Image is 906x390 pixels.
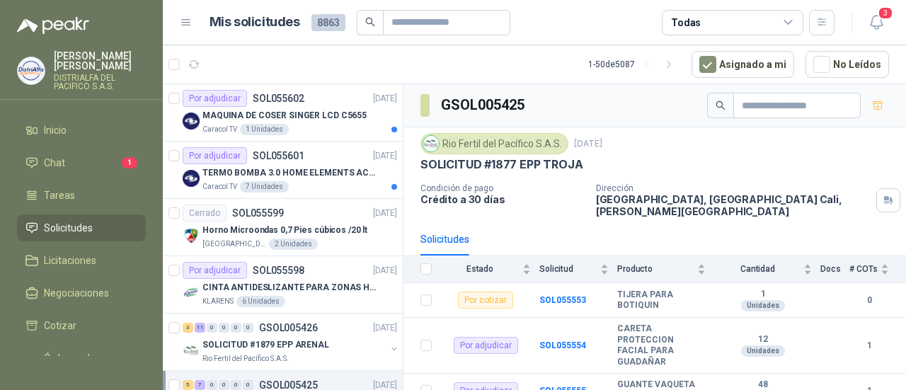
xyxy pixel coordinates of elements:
[183,323,193,333] div: 3
[253,93,304,103] p: SOL055602
[458,292,513,309] div: Por cotizar
[44,318,76,333] span: Cotizar
[849,294,889,307] b: 0
[183,380,193,390] div: 5
[202,239,266,250] p: [GEOGRAPHIC_DATA][PERSON_NAME]
[17,182,146,209] a: Tareas
[714,289,812,300] b: 1
[232,208,284,218] p: SOL055599
[440,256,539,283] th: Estado
[420,231,469,247] div: Solicitudes
[539,295,586,305] a: SOL055553
[454,337,518,354] div: Por adjudicar
[183,342,200,359] img: Company Logo
[219,380,229,390] div: 0
[17,280,146,306] a: Negociaciones
[373,207,397,220] p: [DATE]
[163,84,403,142] a: Por adjudicarSOL055602[DATE] Company LogoMAQUINA DE COSER SINGER LCD C5655Caracol TV1 Unidades
[163,199,403,256] a: CerradoSOL055599[DATE] Company LogoHorno Microondas 0,7 Pies cúbicos /20 lt[GEOGRAPHIC_DATA][PERS...
[539,264,597,274] span: Solicitud
[17,312,146,339] a: Cotizar
[617,323,706,367] b: CARETA PROTECCION FACIAL PARA GUADAÑAR
[54,74,146,91] p: DISTRIALFA DEL PACIFICO S.A.S.
[714,256,820,283] th: Cantidad
[44,220,93,236] span: Solicitudes
[365,17,375,27] span: search
[420,193,585,205] p: Crédito a 30 días
[596,183,871,193] p: Dirección
[269,239,318,250] div: 2 Unidades
[617,264,694,274] span: Producto
[864,10,889,35] button: 3
[202,281,379,294] p: CINTA ANTIDESLIZANTE PARA ZONAS HUMEDAS
[163,256,403,314] a: Por adjudicarSOL055598[DATE] Company LogoCINTA ANTIDESLIZANTE PARA ZONAS HUMEDASKLARENS6 Unidades
[259,323,318,333] p: GSOL005426
[441,94,527,116] h3: GSOL005425
[741,345,785,357] div: Unidades
[202,338,329,352] p: SOLICITUD #1879 EPP ARENAL
[44,122,67,138] span: Inicio
[243,380,253,390] div: 0
[17,247,146,274] a: Licitaciones
[202,124,237,135] p: Caracol TV
[741,300,785,311] div: Unidades
[253,151,304,161] p: SOL055601
[373,321,397,335] p: [DATE]
[17,149,146,176] a: Chat1
[716,101,726,110] span: search
[202,296,234,307] p: KLARENS
[373,149,397,163] p: [DATE]
[423,136,439,151] img: Company Logo
[714,264,801,274] span: Cantidad
[231,380,241,390] div: 0
[849,339,889,352] b: 1
[588,53,680,76] div: 1 - 50 de 5087
[17,214,146,241] a: Solicitudes
[714,334,812,345] b: 12
[243,323,253,333] div: 0
[259,380,318,390] p: GSOL005425
[574,137,602,151] p: [DATE]
[805,51,889,78] button: No Leídos
[195,323,205,333] div: 11
[878,6,893,20] span: 3
[44,155,65,171] span: Chat
[373,92,397,105] p: [DATE]
[202,166,379,180] p: TERMO BOMBA 3.0 HOME ELEMENTS ACERO INOX
[311,14,345,31] span: 8863
[440,264,520,274] span: Estado
[17,17,89,34] img: Logo peakr
[183,90,247,107] div: Por adjudicar
[54,51,146,71] p: [PERSON_NAME] [PERSON_NAME]
[617,289,706,311] b: TIJERA PARA BOTIQUIN
[849,264,878,274] span: # COTs
[202,353,289,365] p: Rio Fertil del Pacífico S.A.S.
[420,183,585,193] p: Condición de pago
[183,170,200,187] img: Company Logo
[617,256,714,283] th: Producto
[183,147,247,164] div: Por adjudicar
[163,142,403,199] a: Por adjudicarSOL055601[DATE] Company LogoTERMO BOMBA 3.0 HOME ELEMENTS ACERO INOXCaracol TV7 Unid...
[183,113,200,130] img: Company Logo
[596,193,871,217] p: [GEOGRAPHIC_DATA], [GEOGRAPHIC_DATA] Cali , [PERSON_NAME][GEOGRAPHIC_DATA]
[231,323,241,333] div: 0
[240,181,289,193] div: 7 Unidades
[373,264,397,277] p: [DATE]
[44,253,96,268] span: Licitaciones
[122,157,137,168] span: 1
[44,350,132,382] span: Órdenes de Compra
[183,262,247,279] div: Por adjudicar
[17,117,146,144] a: Inicio
[671,15,701,30] div: Todas
[539,340,586,350] a: SOL055554
[420,157,583,172] p: SOLICITUD #1877 EPP TROJA
[820,256,849,283] th: Docs
[539,256,617,283] th: Solicitud
[44,285,109,301] span: Negociaciones
[253,265,304,275] p: SOL055598
[210,12,300,33] h1: Mis solicitudes
[17,345,146,387] a: Órdenes de Compra
[202,224,367,237] p: Horno Microondas 0,7 Pies cúbicos /20 lt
